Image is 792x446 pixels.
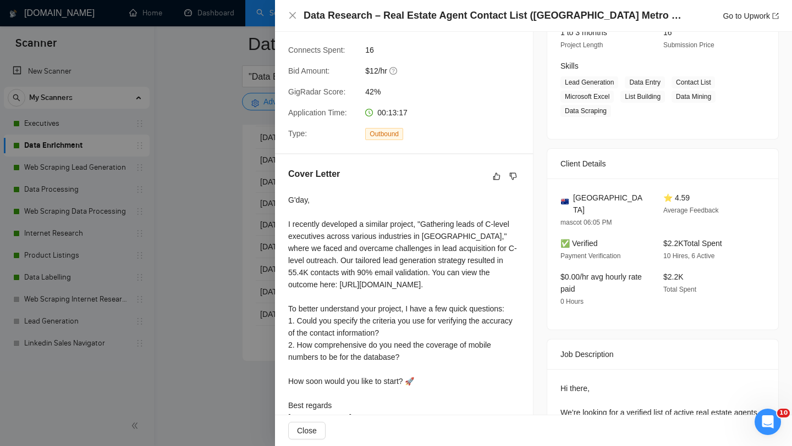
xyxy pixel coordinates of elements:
[625,76,665,88] span: Data Entry
[288,87,345,96] span: GigRadar Score:
[560,298,584,305] span: 0 Hours
[560,41,603,49] span: Project Length
[509,172,517,181] span: dislike
[288,168,340,181] h5: Cover Letter
[365,128,403,140] span: Outbound
[365,65,530,77] span: $12/hr
[663,272,684,281] span: $2.2K
[755,409,781,435] iframe: Intercom live chat
[288,108,347,117] span: Application Time:
[560,105,611,117] span: Data Scraping
[365,86,530,98] span: 42%
[560,28,607,37] span: 1 to 3 months
[663,286,696,293] span: Total Spent
[297,425,317,437] span: Close
[560,239,598,248] span: ✅ Verified
[663,239,722,248] span: $2.2K Total Spent
[672,76,715,88] span: Contact List
[560,76,618,88] span: Lead Generation
[560,149,765,179] div: Client Details
[663,207,719,214] span: Average Feedback
[288,422,326,439] button: Close
[560,91,614,103] span: Microsoft Excel
[723,12,779,20] a: Go to Upworkexport
[377,108,408,117] span: 00:13:17
[560,339,765,369] div: Job Description
[490,170,503,183] button: like
[288,11,297,20] button: Close
[663,252,714,260] span: 10 Hires, 6 Active
[663,28,672,37] span: 16
[573,192,646,216] span: [GEOGRAPHIC_DATA]
[772,13,779,19] span: export
[560,252,620,260] span: Payment Verification
[288,66,330,75] span: Bid Amount:
[288,194,520,423] div: G'day, I recently developed a similar project, "Gathering leads of C-level executives across vari...
[365,44,530,56] span: 16
[365,109,373,116] span: clock-circle
[560,272,642,293] span: $0.00/hr avg hourly rate paid
[672,91,716,103] span: Data Mining
[389,66,398,75] span: question-circle
[493,172,501,181] span: like
[620,91,665,103] span: List Building
[288,46,345,54] span: Connects Spent:
[777,409,790,417] span: 10
[560,219,612,226] span: mascot 06:05 PM
[304,9,683,23] h4: Data Research – Real Estate Agent Contact List ([GEOGRAPHIC_DATA] Metro Cities)
[288,129,307,138] span: Type:
[560,62,579,70] span: Skills
[663,41,714,49] span: Submission Price
[663,193,690,202] span: ⭐ 4.59
[561,198,569,205] img: 🇦🇺
[288,25,312,34] span: Profile:
[288,11,297,20] span: close
[507,170,520,183] button: dislike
